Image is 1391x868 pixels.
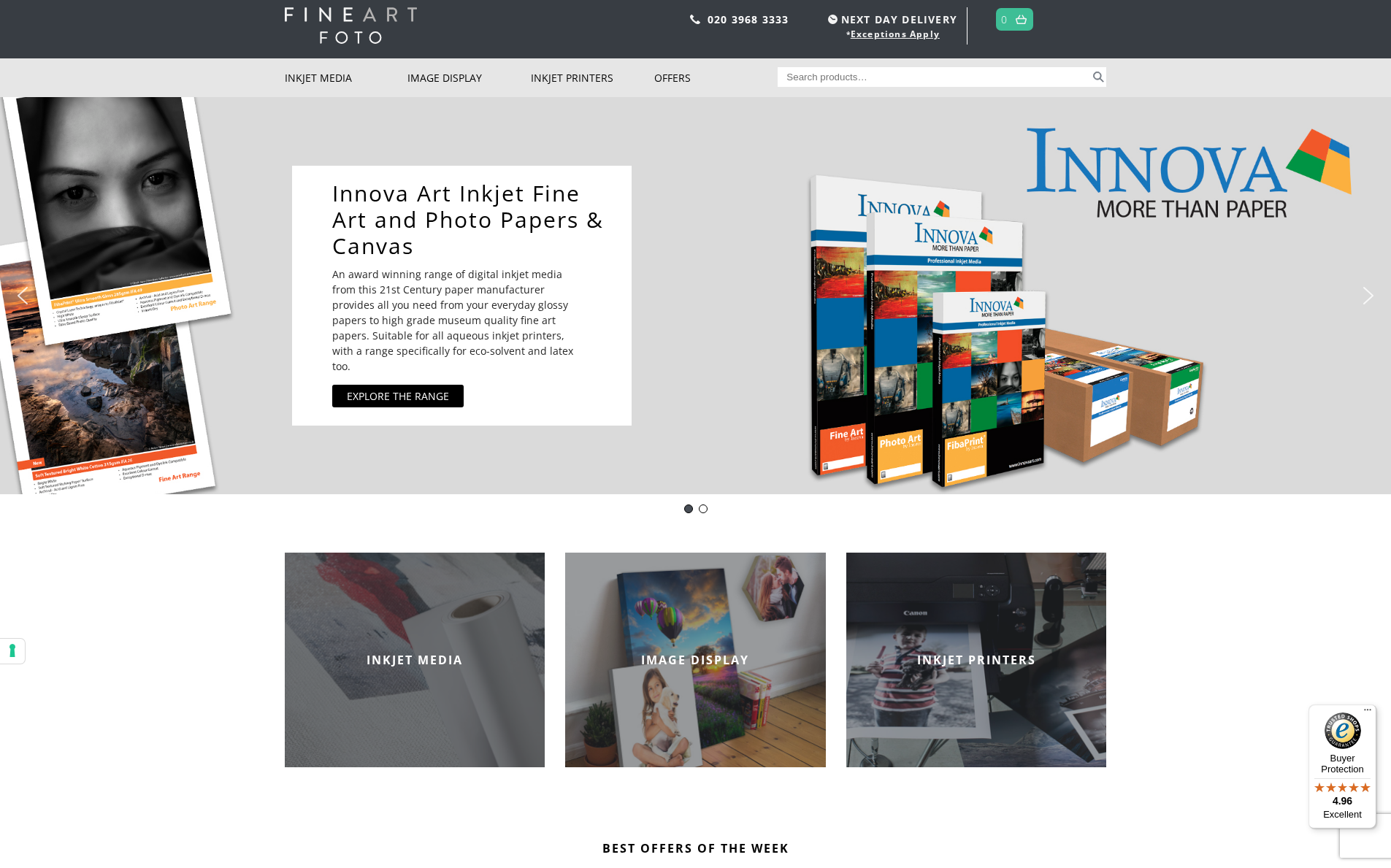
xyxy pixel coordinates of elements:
[531,58,654,97] a: Inkjet Printers
[565,652,826,668] h2: IMAGE DISPLAY
[11,284,34,307] img: previous arrow
[1016,15,1027,24] img: basket.svg
[778,67,1090,87] input: Search products…
[285,58,408,97] a: Inkjet Media
[1357,284,1380,307] img: next arrow
[851,28,940,40] a: Exceptions Apply
[332,180,606,259] a: Innova Art Inkjet Fine Art and Photo Papers & Canvas
[332,266,588,374] p: An award winning range of digital inkjet media from this 21st Century paper manufacturer provides...
[1308,809,1376,821] p: Excellent
[1090,67,1107,87] button: Search
[285,7,417,44] img: logo-white.svg
[708,12,789,26] a: 020 3968 3333
[828,15,838,24] img: time.svg
[292,166,632,426] div: Innova Art Inkjet Fine Art and Photo Papers & CanvasAn award winning range of digital inkjet medi...
[1325,713,1361,749] img: Trusted Shops Trustmark
[285,652,545,668] h2: INKJET MEDIA
[1359,704,1376,722] button: Menu
[699,504,708,513] div: pinch book
[690,15,700,24] img: phone.svg
[1333,795,1352,807] span: 4.96
[332,385,464,407] a: EXPLORE THE RANGE
[1001,9,1008,30] a: 0
[684,504,693,513] div: Innova-general
[407,58,531,97] a: Image Display
[285,840,1107,856] h2: Best Offers Of The Week
[1308,753,1376,775] p: Buyer Protection
[846,652,1107,668] h2: INKJET PRINTERS
[1308,704,1376,829] button: Trusted Shops TrustmarkBuyer Protection4.96Excellent
[824,11,957,28] span: NEXT DAY DELIVERY
[654,58,778,97] a: Offers
[681,502,710,516] div: Choose slide to display.
[347,388,449,404] div: EXPLORE THE RANGE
